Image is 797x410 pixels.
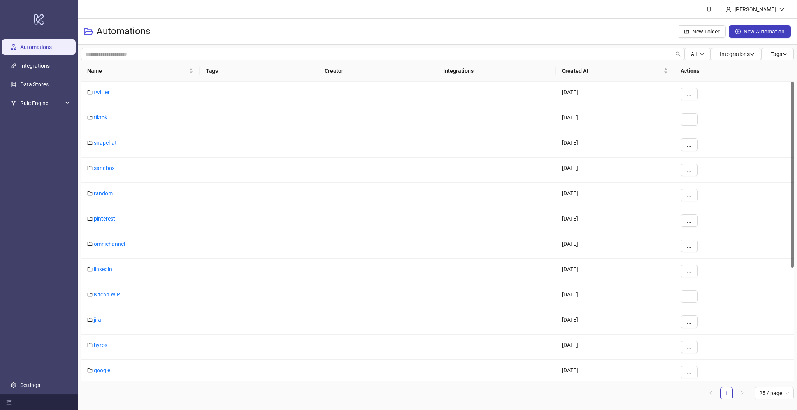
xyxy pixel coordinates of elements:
[556,82,674,107] div: [DATE]
[676,51,681,57] span: search
[736,387,748,399] button: right
[720,387,733,399] li: 1
[437,60,556,82] th: Integrations
[687,167,692,173] span: ...
[681,88,698,100] button: ...
[681,214,698,227] button: ...
[711,48,761,60] button: Integrationsdown
[87,368,93,373] span: folder
[681,290,698,303] button: ...
[782,51,788,57] span: down
[736,387,748,399] li: Next Page
[94,342,107,348] a: hyros
[744,28,785,35] span: New Automation
[84,27,93,36] span: folder-open
[87,191,93,196] span: folder
[674,60,794,82] th: Actions
[94,114,107,121] a: tiktok
[705,387,717,399] li: Previous Page
[94,140,117,146] a: snapchat
[556,360,674,385] div: [DATE]
[681,366,698,378] button: ...
[687,344,692,350] span: ...
[94,190,113,196] a: random
[556,233,674,259] div: [DATE]
[721,387,732,399] a: 1
[87,115,93,120] span: folder
[681,240,698,252] button: ...
[750,51,755,57] span: down
[687,293,692,300] span: ...
[556,158,674,183] div: [DATE]
[687,319,692,325] span: ...
[97,25,150,38] h3: Automations
[556,309,674,335] div: [DATE]
[556,208,674,233] div: [DATE]
[87,292,93,297] span: folder
[556,132,674,158] div: [DATE]
[94,291,120,298] a: Kitchn WIP
[556,183,674,208] div: [DATE]
[755,387,794,399] div: Page Size
[731,5,779,14] div: [PERSON_NAME]
[691,51,697,57] span: All
[681,265,698,277] button: ...
[20,82,49,88] a: Data Stores
[6,399,12,405] span: menu-fold
[94,216,115,222] a: pinterest
[681,341,698,353] button: ...
[94,266,112,272] a: linkedin
[556,335,674,360] div: [DATE]
[20,44,52,51] a: Automations
[706,6,712,12] span: bell
[87,140,93,145] span: folder
[87,266,93,272] span: folder
[87,241,93,247] span: folder
[87,216,93,221] span: folder
[556,259,674,284] div: [DATE]
[729,25,791,38] button: New Automation
[20,63,50,69] a: Integrations
[94,317,101,323] a: jira
[11,101,16,106] span: fork
[87,165,93,171] span: folder
[94,89,110,95] a: twitter
[87,67,187,75] span: Name
[678,25,726,38] button: New Folder
[735,29,741,34] span: plus-circle
[681,113,698,126] button: ...
[556,60,674,82] th: Created At
[200,60,318,82] th: Tags
[685,48,711,60] button: Alldown
[779,7,785,12] span: down
[705,387,717,399] button: left
[681,164,698,176] button: ...
[761,48,794,60] button: Tagsdown
[709,391,713,395] span: left
[687,369,692,375] span: ...
[556,284,674,309] div: [DATE]
[687,192,692,198] span: ...
[94,241,125,247] a: omnichannel
[20,96,63,111] span: Rule Engine
[771,51,788,57] span: Tags
[726,7,731,12] span: user
[687,217,692,224] span: ...
[687,91,692,97] span: ...
[94,165,115,171] a: sandbox
[81,60,200,82] th: Name
[687,243,692,249] span: ...
[87,342,93,348] span: folder
[94,367,110,373] a: google
[687,142,692,148] span: ...
[681,315,698,328] button: ...
[759,387,789,399] span: 25 / page
[318,60,437,82] th: Creator
[681,138,698,151] button: ...
[687,116,692,123] span: ...
[692,28,720,35] span: New Folder
[556,107,674,132] div: [DATE]
[562,67,662,75] span: Created At
[700,52,704,56] span: down
[740,391,744,395] span: right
